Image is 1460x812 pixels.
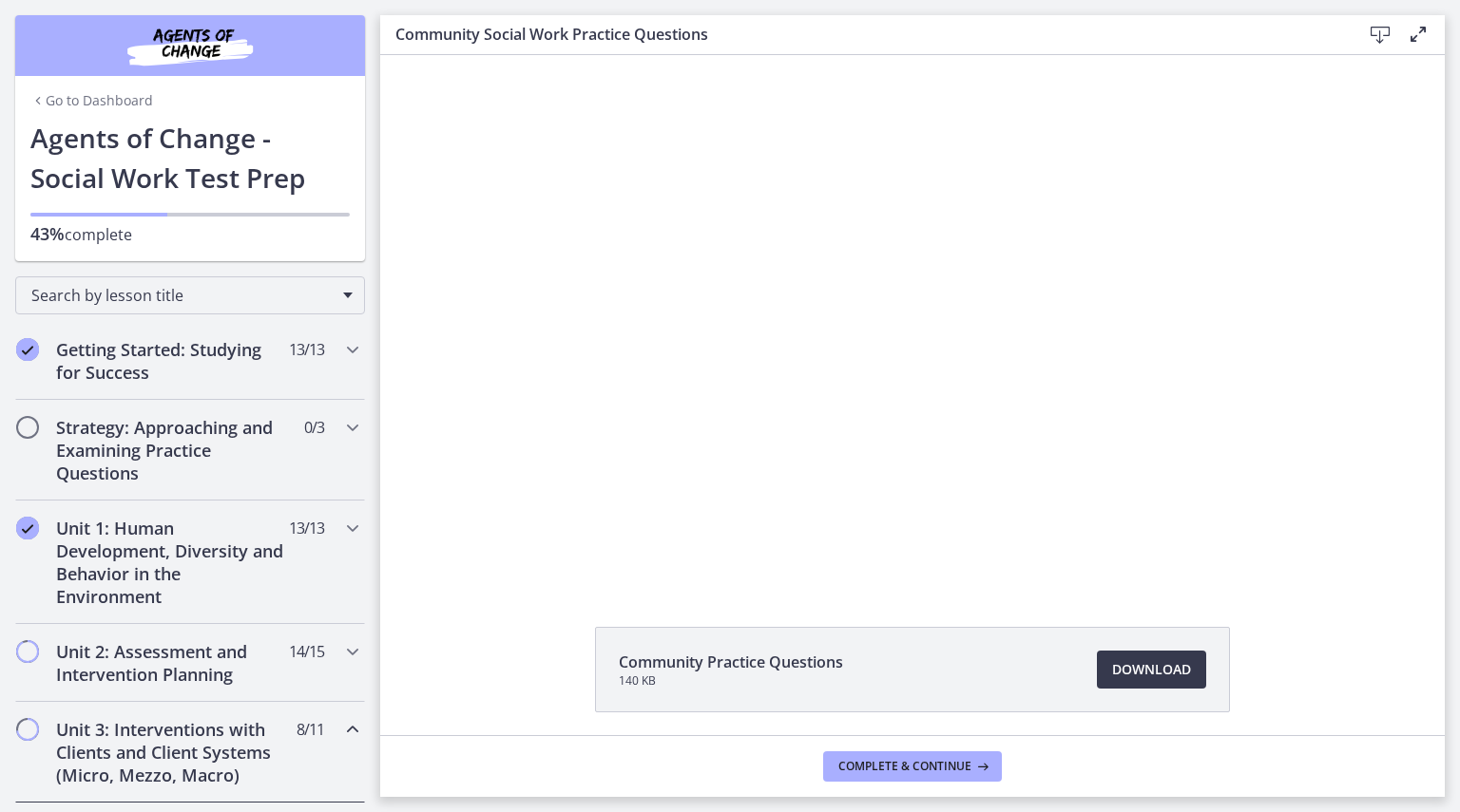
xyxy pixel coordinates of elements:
span: Search by lesson title [31,285,334,306]
h2: Unit 3: Interventions with Clients and Client Systems (Micro, Mezzo, Macro) [56,718,288,786]
h2: Unit 2: Assessment and Intervention Planning [56,640,288,686]
h2: Strategy: Approaching and Examining Practice Questions [56,416,288,484]
img: Agents of Change [76,23,304,68]
span: 0 / 3 [304,416,324,439]
div: Search by lesson title [15,276,365,314]
i: Completed [16,517,39,539]
h2: Unit 1: Human Development, Diversity and Behavior in the Environment [56,517,288,608]
span: Complete & continue [838,759,971,774]
span: Download [1112,658,1191,681]
p: complete [30,222,350,246]
span: 13 / 13 [289,517,324,539]
span: 140 KB [619,673,843,689]
i: Completed [16,338,39,361]
span: Community Practice Questions [619,651,843,673]
h3: Community Social Work Practice Questions [395,23,1331,46]
span: 14 / 15 [289,640,324,663]
span: 8 / 11 [297,718,324,741]
a: Download [1097,651,1206,689]
h2: Getting Started: Studying for Success [56,338,288,384]
button: Complete & continue [823,751,1002,782]
iframe: To enrich screen reader interactions, please activate Accessibility in Grammarly extension settings [380,55,1445,583]
a: Go to Dashboard [30,91,153,110]
span: 13 / 13 [289,338,324,361]
span: 43% [30,222,65,245]
h1: Agents of Change - Social Work Test Prep [30,118,350,198]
